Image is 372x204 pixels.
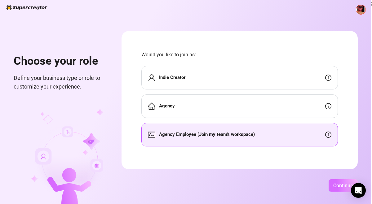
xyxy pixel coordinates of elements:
[351,183,366,198] div: Open Intercom Messenger
[325,132,331,138] span: info-circle
[329,179,358,192] button: Continue
[148,102,155,110] span: home
[159,132,255,137] strong: Agency Employee (Join my team's workspace)
[159,103,175,109] strong: Agency
[325,103,331,109] span: info-circle
[141,51,338,59] span: Would you like to join as:
[148,131,155,138] span: idcard
[6,5,47,10] img: logo
[148,74,155,81] span: user
[14,74,107,91] span: Define your business type or role to customize your experience.
[14,54,107,68] h1: Choose your role
[333,183,353,189] span: Continue
[159,75,185,80] strong: Indie Creator
[356,5,365,14] img: ACg8ocIGgSdeOf5XJ5a5vTdD9vUlAU4tEt7uY7ffxfQy8h0Ea2CvEUrP=s96-c
[325,75,331,81] span: info-circle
